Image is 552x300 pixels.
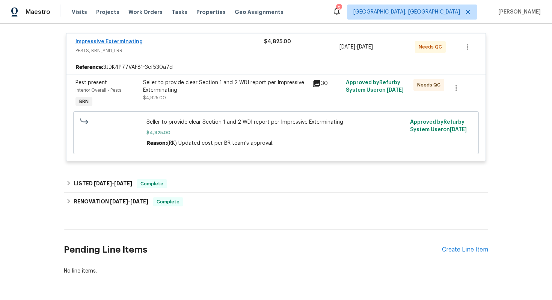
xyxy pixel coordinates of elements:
[312,79,341,88] div: 30
[64,232,442,267] h2: Pending Line Items
[353,8,460,16] span: [GEOGRAPHIC_DATA], [GEOGRAPHIC_DATA]
[66,61,486,74] div: 3JDK4P77VAF81-3cf530a7d
[235,8,284,16] span: Geo Assignments
[130,199,148,204] span: [DATE]
[114,181,132,186] span: [DATE]
[172,9,187,15] span: Tasks
[75,39,143,44] a: Impressive Exterminating
[346,80,404,93] span: Approved by Refurby System User on
[143,79,308,94] div: Seller to provide clear Section 1 and 2 WDI report per Impressive Exterminating
[143,95,166,100] span: $4,825.00
[339,44,355,50] span: [DATE]
[357,44,373,50] span: [DATE]
[110,199,148,204] span: -
[410,120,467,132] span: Approved by Refurby System User on
[26,8,50,16] span: Maestro
[75,88,121,92] span: Interior Overall - Pests
[336,5,341,12] div: 5
[75,47,264,55] span: PESTS, BRN_AND_LRR
[495,8,541,16] span: [PERSON_NAME]
[419,43,445,51] span: Needs QC
[72,8,87,16] span: Visits
[110,199,128,204] span: [DATE]
[94,181,112,186] span: [DATE]
[94,181,132,186] span: -
[128,8,163,16] span: Work Orders
[75,80,107,85] span: Pest present
[146,118,406,126] span: Seller to provide clear Section 1 and 2 WDI report per Impressive Exterminating
[64,175,488,193] div: LISTED [DATE]-[DATE]Complete
[74,197,148,206] h6: RENOVATION
[387,88,404,93] span: [DATE]
[442,246,488,253] div: Create Line Item
[167,141,273,146] span: (RK) Updated cost per BR team’s approval.
[154,198,182,206] span: Complete
[146,129,406,136] span: $4,825.00
[417,81,443,89] span: Needs QC
[75,64,103,71] b: Reference:
[264,39,291,44] span: $4,825.00
[137,180,166,188] span: Complete
[96,8,119,16] span: Projects
[64,267,488,275] div: No line items.
[146,141,167,146] span: Reason:
[76,98,92,105] span: BRN
[339,43,373,51] span: -
[196,8,226,16] span: Properties
[450,127,467,132] span: [DATE]
[74,179,132,188] h6: LISTED
[64,193,488,211] div: RENOVATION [DATE]-[DATE]Complete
